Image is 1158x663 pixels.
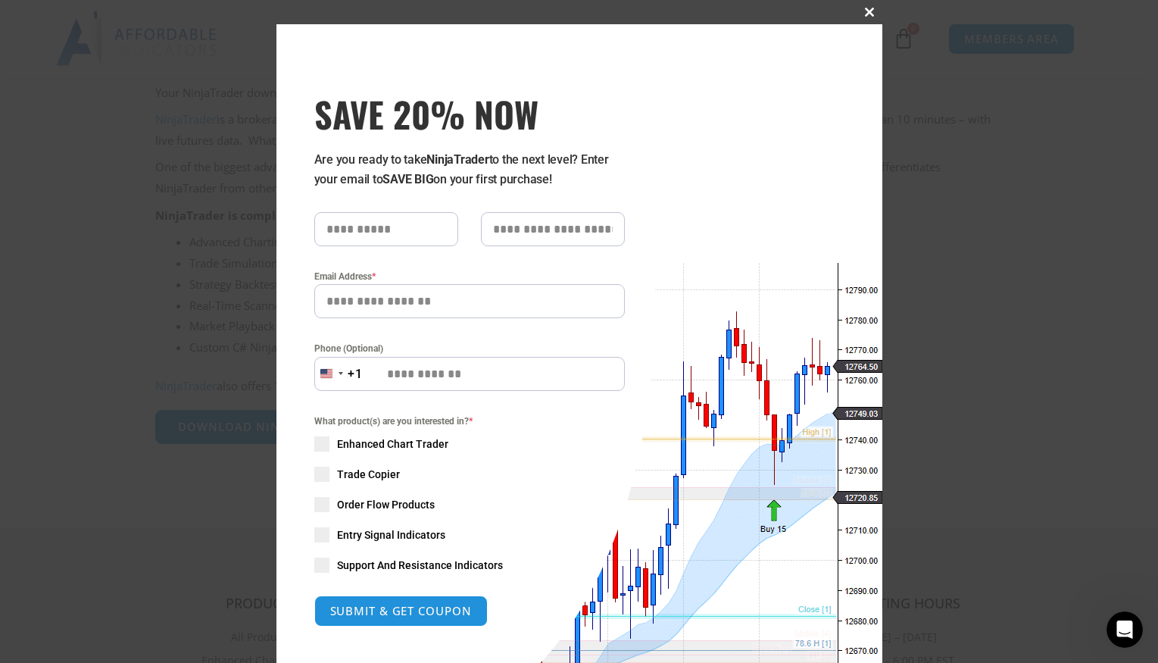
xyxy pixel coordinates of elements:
[314,436,625,452] label: Enhanced Chart Trader
[426,152,488,167] strong: NinjaTrader
[314,150,625,189] p: Are you ready to take to the next level? Enter your email to on your first purchase!
[314,357,363,391] button: Selected country
[382,172,433,186] strong: SAVE BIG
[337,497,435,512] span: Order Flow Products
[337,558,503,573] span: Support And Resistance Indicators
[314,269,625,284] label: Email Address
[314,497,625,512] label: Order Flow Products
[337,527,445,543] span: Entry Signal Indicators
[337,436,448,452] span: Enhanced Chart Trader
[314,341,625,356] label: Phone (Optional)
[314,558,625,573] label: Support And Resistance Indicators
[314,527,625,543] label: Entry Signal Indicators
[348,364,363,384] div: +1
[314,467,625,482] label: Trade Copier
[314,596,488,627] button: SUBMIT & GET COUPON
[337,467,400,482] span: Trade Copier
[314,414,625,429] span: What product(s) are you interested in?
[314,92,625,135] span: SAVE 20% NOW
[1106,611,1143,648] iframe: Intercom live chat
